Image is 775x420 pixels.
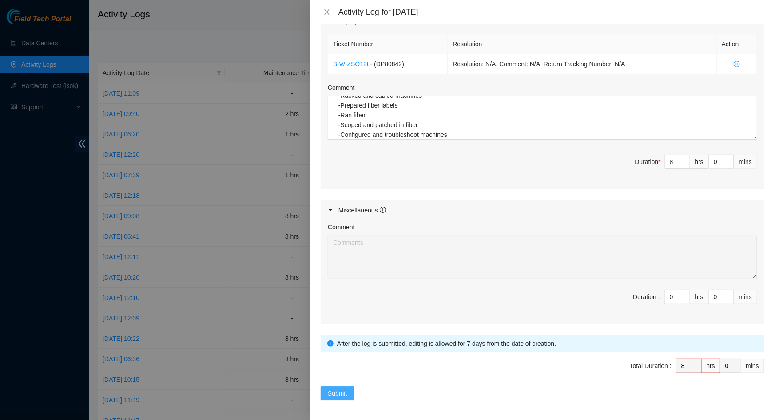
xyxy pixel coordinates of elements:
label: Comment [328,222,355,232]
span: - ( DP80842 ) [370,60,404,68]
span: Submit [328,388,347,398]
div: After the log is submitted, editing is allowed for 7 days from the date of creation. [337,339,758,348]
div: Total Duration : [630,361,672,371]
label: Comment [328,83,355,92]
div: mins [734,290,757,304]
div: Duration : [633,292,660,302]
th: Action [717,34,757,54]
span: close [323,8,330,16]
textarea: Comment [328,96,757,140]
th: Ticket Number [328,34,448,54]
th: Resolution [448,34,716,54]
div: hrs [690,155,709,169]
div: mins [734,155,757,169]
button: Submit [321,386,354,400]
div: hrs [702,359,720,373]
div: Activity Log for [DATE] [338,7,764,17]
span: caret-right [328,208,333,213]
div: hrs [690,290,709,304]
div: Miscellaneous info-circle [321,200,764,220]
span: info-circle [327,340,334,347]
td: Resolution: N/A, Comment: N/A, Return Tracking Number: N/A [448,54,716,74]
textarea: Comment [328,236,757,279]
span: info-circle [380,207,386,213]
a: B-W-ZSO12L [333,60,370,68]
div: Duration [635,157,661,167]
div: mins [741,359,764,373]
div: Miscellaneous [338,205,386,215]
button: Close [321,8,333,16]
span: close-circle [722,61,752,67]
